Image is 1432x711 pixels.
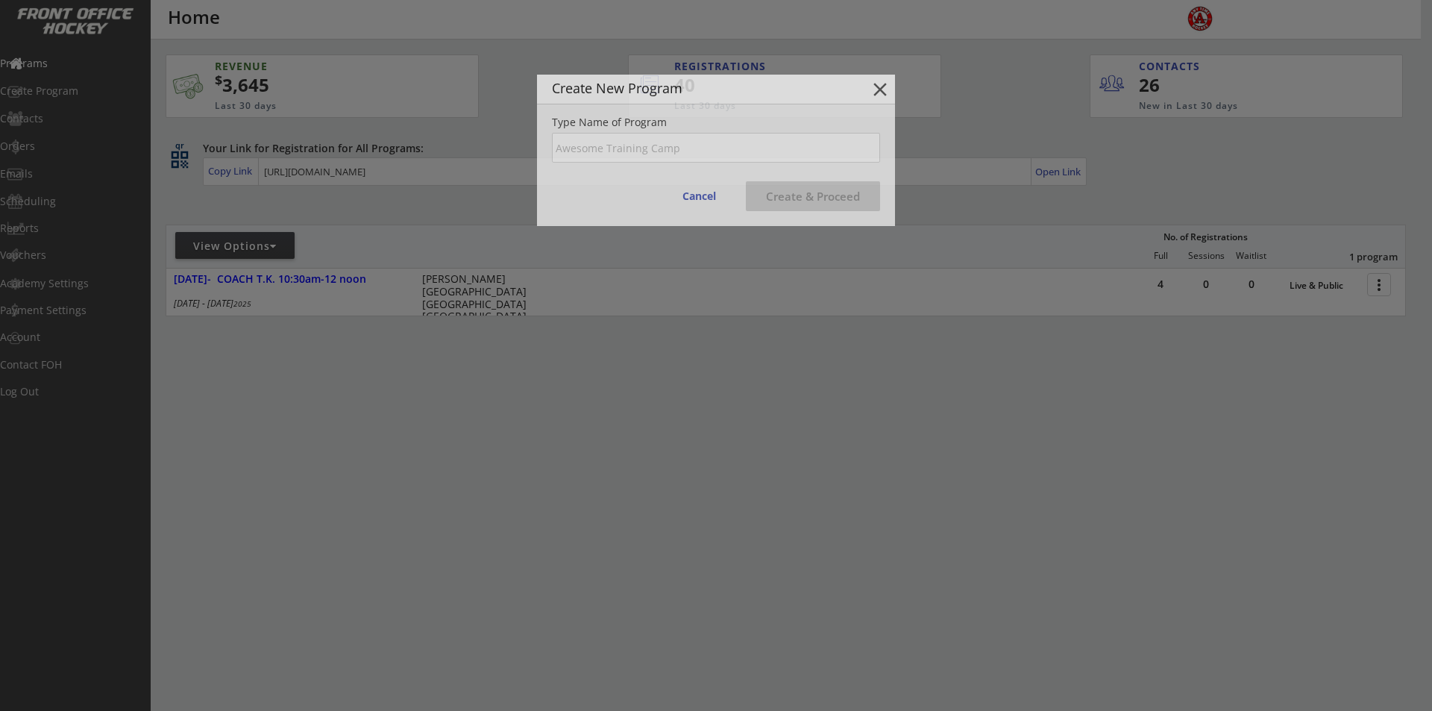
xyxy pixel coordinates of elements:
[552,133,880,163] input: Awesome Training Camp
[869,78,891,101] button: close
[552,117,880,128] div: Type Name of Program
[746,181,880,211] button: Create & Proceed
[552,81,846,95] div: Create New Program
[668,181,731,211] button: Cancel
